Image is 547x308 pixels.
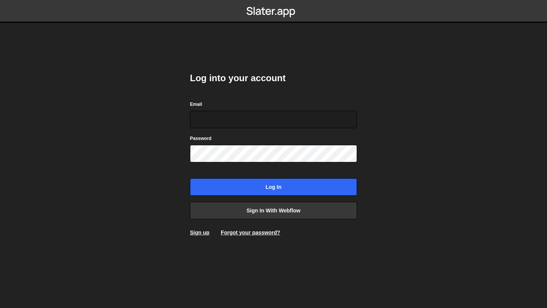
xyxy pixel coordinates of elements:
h2: Log into your account [190,72,357,84]
input: Log in [190,178,357,196]
a: Forgot your password? [221,229,280,236]
label: Email [190,101,202,108]
label: Password [190,135,212,142]
a: Sign up [190,229,209,236]
a: Sign in with Webflow [190,202,357,219]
